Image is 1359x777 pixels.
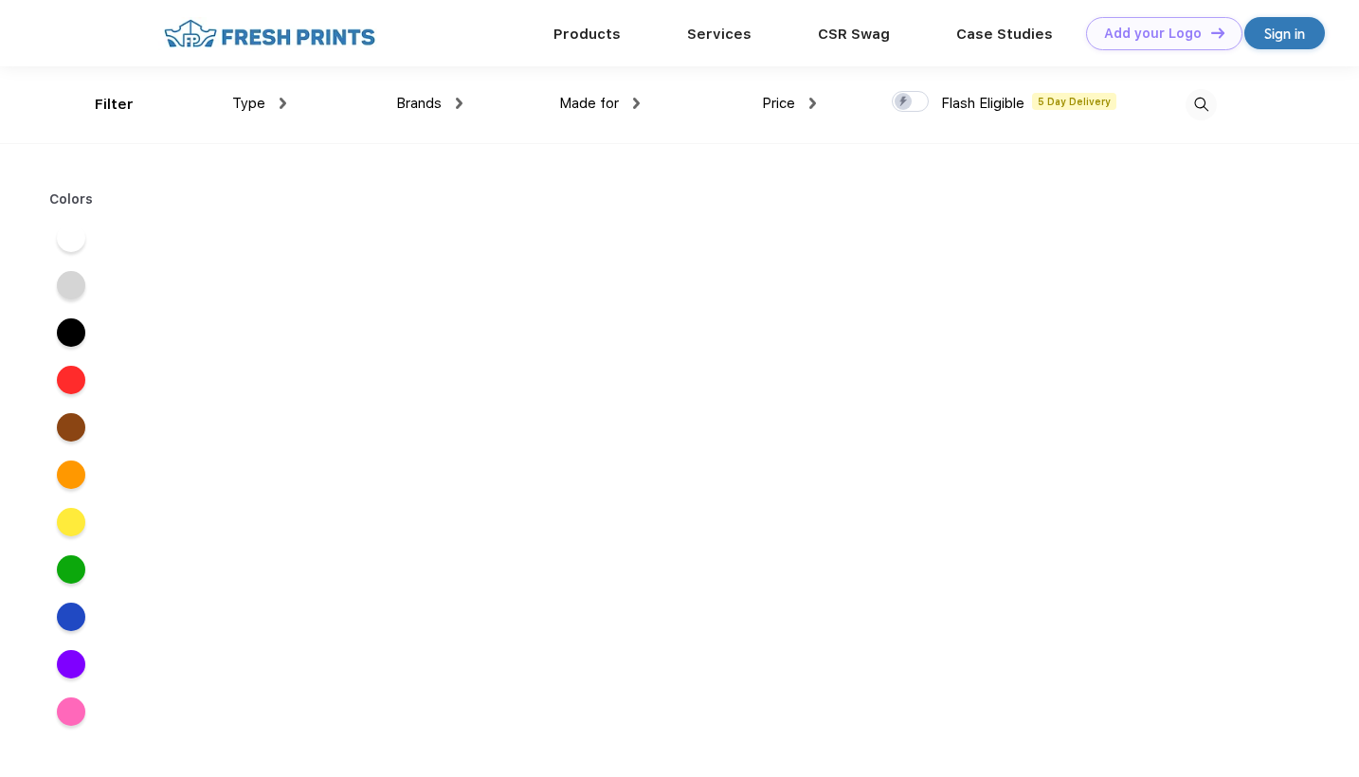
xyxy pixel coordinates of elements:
[1032,93,1116,110] span: 5 Day Delivery
[818,26,890,43] a: CSR Swag
[553,26,621,43] a: Products
[809,98,816,109] img: dropdown.png
[158,17,381,50] img: fo%20logo%202.webp
[633,98,640,109] img: dropdown.png
[1244,17,1325,49] a: Sign in
[232,95,265,112] span: Type
[762,95,795,112] span: Price
[35,190,108,209] div: Colors
[396,95,442,112] span: Brands
[280,98,286,109] img: dropdown.png
[687,26,752,43] a: Services
[1264,23,1305,45] div: Sign in
[1186,89,1217,120] img: desktop_search.svg
[95,94,134,116] div: Filter
[941,95,1024,112] span: Flash Eligible
[1104,26,1202,42] div: Add your Logo
[559,95,619,112] span: Made for
[456,98,462,109] img: dropdown.png
[1211,27,1224,38] img: DT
